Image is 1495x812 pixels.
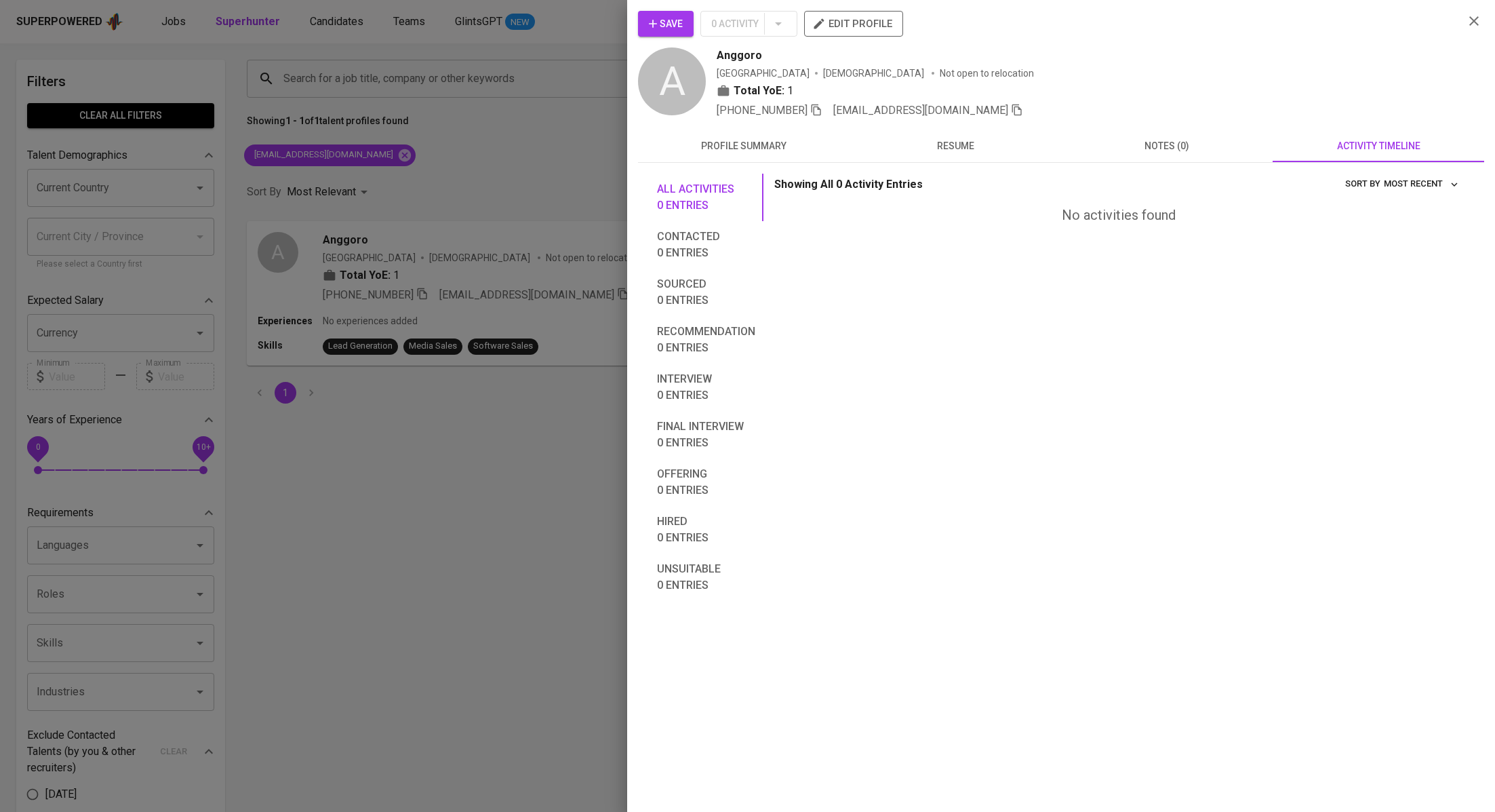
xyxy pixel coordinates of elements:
p: Showing All 0 Activity Entries [774,176,923,193]
div: A [638,47,706,115]
div: [GEOGRAPHIC_DATA] [717,66,810,80]
p: Not open to relocation [940,66,1034,80]
button: edit profile [804,11,903,37]
span: Unsuitable 0 entries [657,561,755,594]
span: [PHONE_NUMBER] [717,104,808,117]
span: resume [858,138,1053,155]
span: 1 [787,83,793,99]
span: activity timeline [1281,138,1476,155]
span: Hired 0 entries [657,514,755,546]
span: profile summary [646,138,841,155]
span: Most Recent [1384,176,1459,192]
span: Anggoro [717,47,762,64]
a: edit profile [804,18,903,28]
button: Save [638,11,694,37]
span: notes (0) [1069,138,1264,155]
span: sort by [1345,178,1380,189]
span: Contacted 0 entries [657,229,755,261]
span: Offering 0 entries [657,466,755,499]
span: Save [649,16,683,33]
span: edit profile [815,15,892,33]
div: No activities found [774,206,1462,225]
b: Total YoE: [734,83,784,99]
span: All activities 0 entries [657,181,755,214]
span: Recommendation 0 entries [657,324,755,356]
span: Sourced 0 entries [657,276,755,309]
span: [EMAIL_ADDRESS][DOMAIN_NAME] [833,104,1008,117]
span: [DEMOGRAPHIC_DATA] [823,66,926,80]
span: Final interview 0 entries [657,419,755,451]
span: Interview 0 entries [657,371,755,404]
button: sort by [1380,174,1462,195]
